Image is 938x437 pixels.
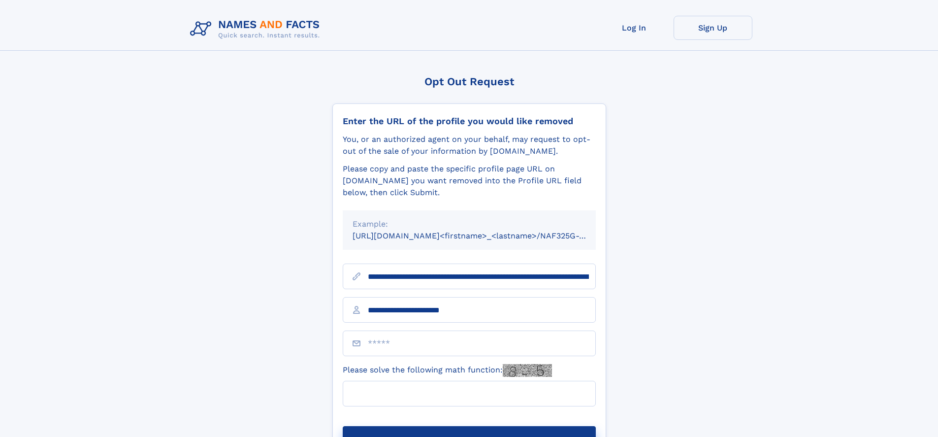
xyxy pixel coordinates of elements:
[343,364,552,377] label: Please solve the following math function:
[343,134,596,157] div: You, or an authorized agent on your behalf, may request to opt-out of the sale of your informatio...
[353,231,615,240] small: [URL][DOMAIN_NAME]<firstname>_<lastname>/NAF325G-xxxxxxxx
[595,16,674,40] a: Log In
[186,16,328,42] img: Logo Names and Facts
[343,116,596,127] div: Enter the URL of the profile you would like removed
[343,163,596,199] div: Please copy and paste the specific profile page URL on [DOMAIN_NAME] you want removed into the Pr...
[353,218,586,230] div: Example:
[674,16,752,40] a: Sign Up
[332,75,606,88] div: Opt Out Request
